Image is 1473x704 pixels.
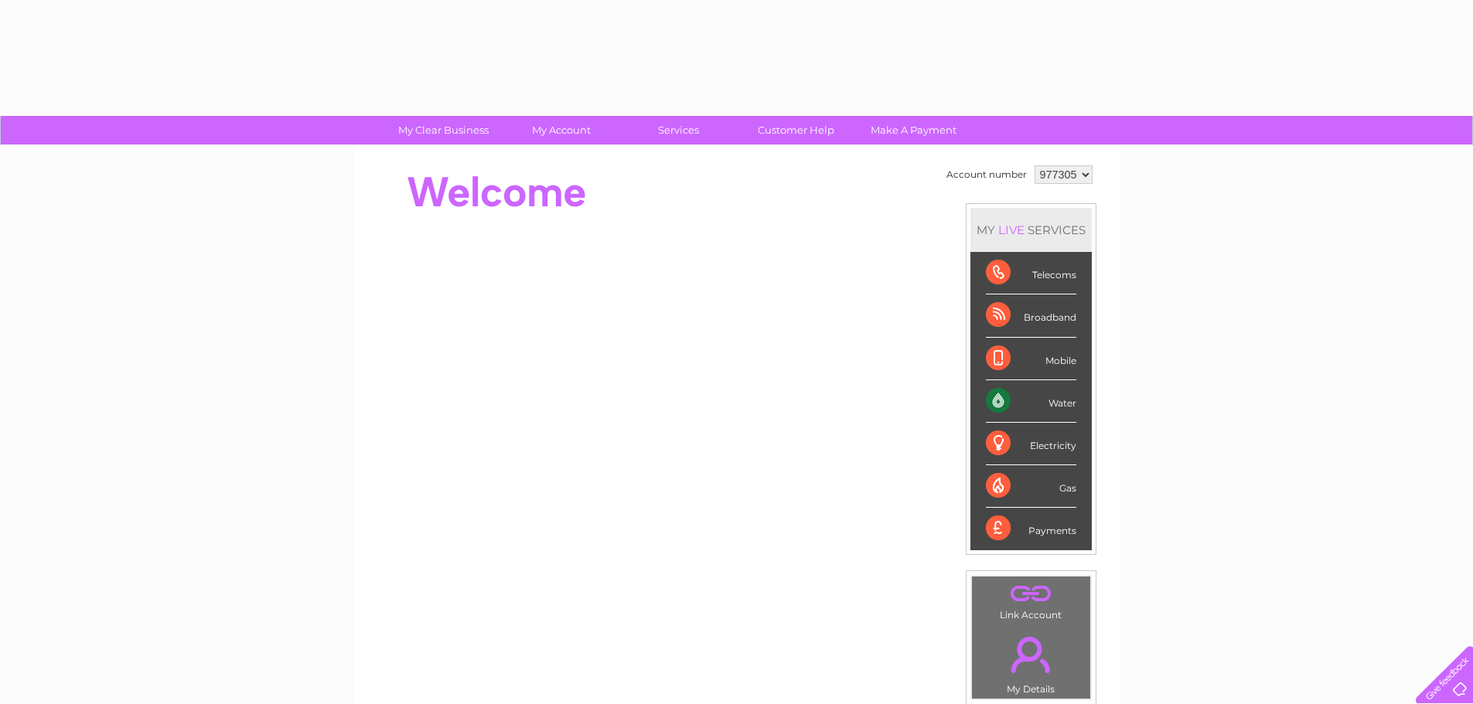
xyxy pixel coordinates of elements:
[976,580,1086,607] a: .
[615,116,742,145] a: Services
[380,116,507,145] a: My Clear Business
[850,116,977,145] a: Make A Payment
[995,223,1028,237] div: LIVE
[971,576,1091,624] td: Link Account
[943,162,1031,188] td: Account number
[986,465,1076,508] div: Gas
[986,423,1076,465] div: Electricity
[976,627,1086,682] a: .
[986,252,1076,294] div: Telecoms
[986,338,1076,380] div: Mobile
[497,116,625,145] a: My Account
[971,624,1091,699] td: My Details
[970,208,1092,252] div: MY SERVICES
[986,508,1076,549] div: Payments
[986,294,1076,337] div: Broadband
[986,380,1076,423] div: Water
[732,116,860,145] a: Customer Help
